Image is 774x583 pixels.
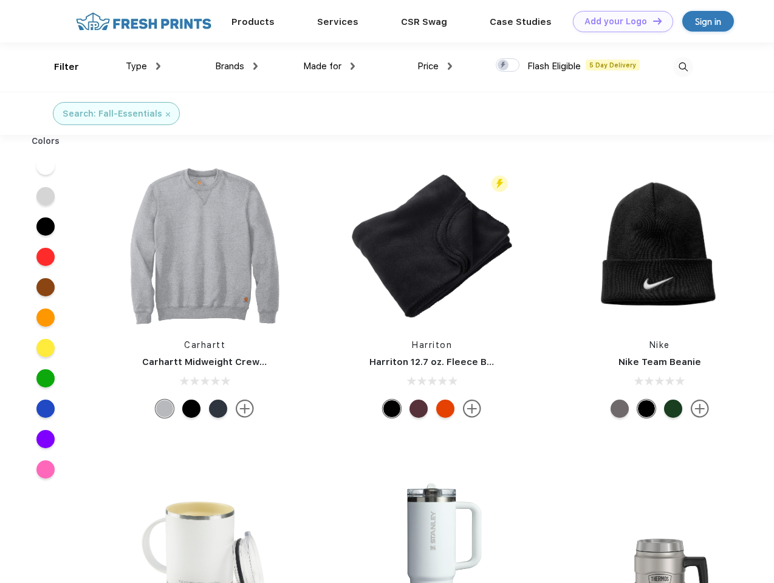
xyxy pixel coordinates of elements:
img: dropdown.png [156,63,160,70]
div: Black [182,400,200,418]
div: Gorge Green [664,400,682,418]
div: Sign in [695,15,721,29]
img: func=resize&h=266 [351,165,513,327]
a: Nike [649,340,670,350]
div: Orange [436,400,454,418]
img: more.svg [691,400,709,418]
span: Flash Eligible [527,61,581,72]
img: dropdown.png [253,63,258,70]
div: Add your Logo [584,16,647,27]
span: Brands [215,61,244,72]
img: DT [653,18,662,24]
span: Made for [303,61,341,72]
a: Products [231,16,275,27]
div: Heather Grey [156,400,174,418]
img: fo%20logo%202.webp [72,11,215,32]
div: Search: Fall-Essentials [63,107,162,120]
div: Colors [22,135,69,148]
span: 5 Day Delivery [586,60,640,70]
img: dropdown.png [448,63,452,70]
img: flash_active_toggle.svg [491,176,508,192]
div: Burgundy [409,400,428,418]
img: dropdown.png [351,63,355,70]
a: Carhartt Midweight Crewneck Sweatshirt [142,356,335,367]
div: Black [383,400,401,418]
div: Medium Grey [611,400,629,418]
a: Harriton [412,340,452,350]
span: Price [417,61,439,72]
a: Harriton 12.7 oz. Fleece Blanket [369,356,516,367]
img: func=resize&h=266 [579,165,741,327]
div: Black [637,400,656,418]
img: more.svg [463,400,481,418]
div: Filter [54,60,79,74]
img: func=resize&h=266 [124,165,286,327]
div: New Navy [209,400,227,418]
img: desktop_search.svg [673,57,693,77]
img: filter_cancel.svg [166,112,170,117]
img: more.svg [236,400,254,418]
a: Carhartt [184,340,225,350]
span: Type [126,61,147,72]
a: Nike Team Beanie [618,356,701,367]
a: Sign in [682,11,734,32]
